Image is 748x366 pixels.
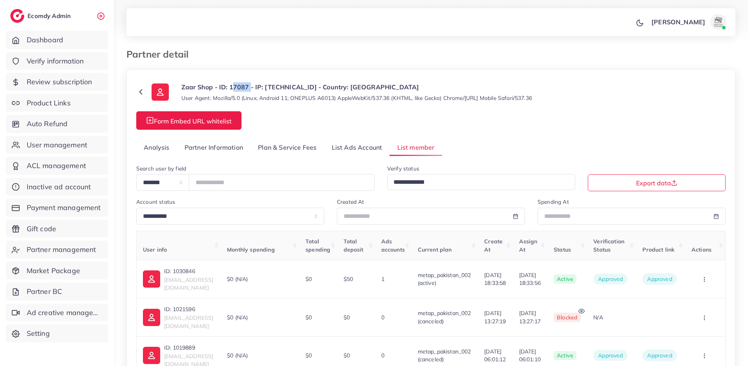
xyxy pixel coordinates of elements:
[636,180,677,186] span: Export data
[126,49,195,60] h3: Partner detail
[27,119,68,129] span: Auto Refund
[484,271,506,287] span: [DATE] 18:33:58
[418,272,471,286] span: metap_pakistan_002 (active)
[27,35,63,45] span: Dashboard
[227,313,248,321] span: $0 (N/A)
[324,139,390,156] a: List Ads Account
[27,182,91,192] span: Inactive ad account
[305,275,312,283] span: $0
[10,9,24,23] img: logo
[6,73,108,91] a: Review subscription
[651,17,705,27] p: [PERSON_NAME]
[27,140,87,150] span: User management
[6,241,108,259] a: Partner management
[164,304,214,314] p: ID: 1021596
[554,274,576,284] span: active
[227,246,275,253] span: Monthly spending
[519,271,541,287] span: [DATE] 18:33:56
[6,178,108,196] a: Inactive ad account
[181,82,532,92] p: Zaar Shop - ID: 17087 - IP: [TECHNICAL_ID] - Country: [GEOGRAPHIC_DATA]
[6,199,108,217] a: Payment management
[387,165,419,172] label: Verify status
[418,246,452,253] span: Current plan
[381,314,384,321] span: 0
[593,314,603,321] span: N/A
[305,314,312,321] span: $0
[6,157,108,175] a: ACL management
[391,176,565,188] input: Search for option
[27,245,96,255] span: Partner management
[6,283,108,301] a: Partner BC
[554,246,571,253] span: Status
[143,347,160,364] img: ic-user-info.36bf1079.svg
[381,275,384,283] span: 1
[305,352,312,359] span: $0
[6,115,108,133] a: Auto Refund
[390,139,442,156] a: List member
[484,348,506,364] span: [DATE] 06:01:12
[519,309,541,325] span: [DATE] 13:27:17
[647,352,672,359] span: Approved
[344,314,350,321] span: $0
[136,165,186,172] label: Search user by field
[484,309,506,325] span: [DATE] 13:27:19
[381,352,384,359] span: 0
[27,308,102,318] span: Ad creative management
[27,328,50,339] span: Setting
[6,304,108,322] a: Ad creative management
[181,94,532,102] small: User Agent: Mozilla/5.0 (Linux; Android 11; ONEPLUS A6013) AppleWebKit/537.36 (KHTML, like Gecko)...
[6,52,108,70] a: Verify information
[593,274,627,284] span: approved
[381,238,405,253] span: Ads accounts
[27,203,101,213] span: Payment management
[337,198,364,206] label: Created At
[418,310,471,324] span: metap_pakistan_002 (canceled)
[136,139,177,156] a: Analysis
[6,136,108,154] a: User management
[27,77,92,87] span: Review subscription
[691,246,711,253] span: Actions
[6,220,108,238] a: Gift code
[538,198,569,206] label: Spending At
[143,246,167,253] span: User info
[554,313,581,322] span: blocked
[27,161,86,171] span: ACL management
[136,111,241,130] button: Form Embed URL whitelist
[305,238,330,253] span: Total spending
[6,31,108,49] a: Dashboard
[177,139,251,156] a: Partner Information
[136,198,175,206] label: Account status
[27,12,73,20] h2: Ecomdy Admin
[647,14,729,30] a: [PERSON_NAME]avatar
[588,174,726,191] button: Export data
[227,275,248,283] span: $0 (N/A)
[344,352,350,359] span: $0
[6,262,108,280] a: Market Package
[710,14,726,30] img: avatar
[387,174,575,190] div: Search for option
[27,98,71,108] span: Product Links
[251,139,324,156] a: Plan & Service Fees
[10,9,73,23] a: logoEcomdy Admin
[27,286,62,297] span: Partner BC
[519,238,538,253] span: Assign At
[152,83,169,101] img: ic-user-info.36bf1079.svg
[227,352,248,359] span: $0 (N/A)
[344,275,353,283] span: $50
[143,309,160,326] img: ic-user-info.36bf1079.svg
[164,343,214,352] p: ID: 1019889
[164,266,214,276] p: ID: 1030846
[554,351,576,361] span: active
[593,350,627,361] span: approved
[27,224,56,234] span: Gift code
[164,314,213,329] span: [EMAIL_ADDRESS][DOMAIN_NAME]
[6,324,108,342] a: Setting
[484,238,503,253] span: Create At
[6,94,108,112] a: Product Links
[143,270,160,288] img: ic-user-info.36bf1079.svg
[344,238,364,253] span: Total deposit
[593,238,624,253] span: Verification Status
[27,56,84,66] span: Verify information
[418,348,471,363] span: metap_pakistan_002 (canceled)
[647,275,672,283] span: Approved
